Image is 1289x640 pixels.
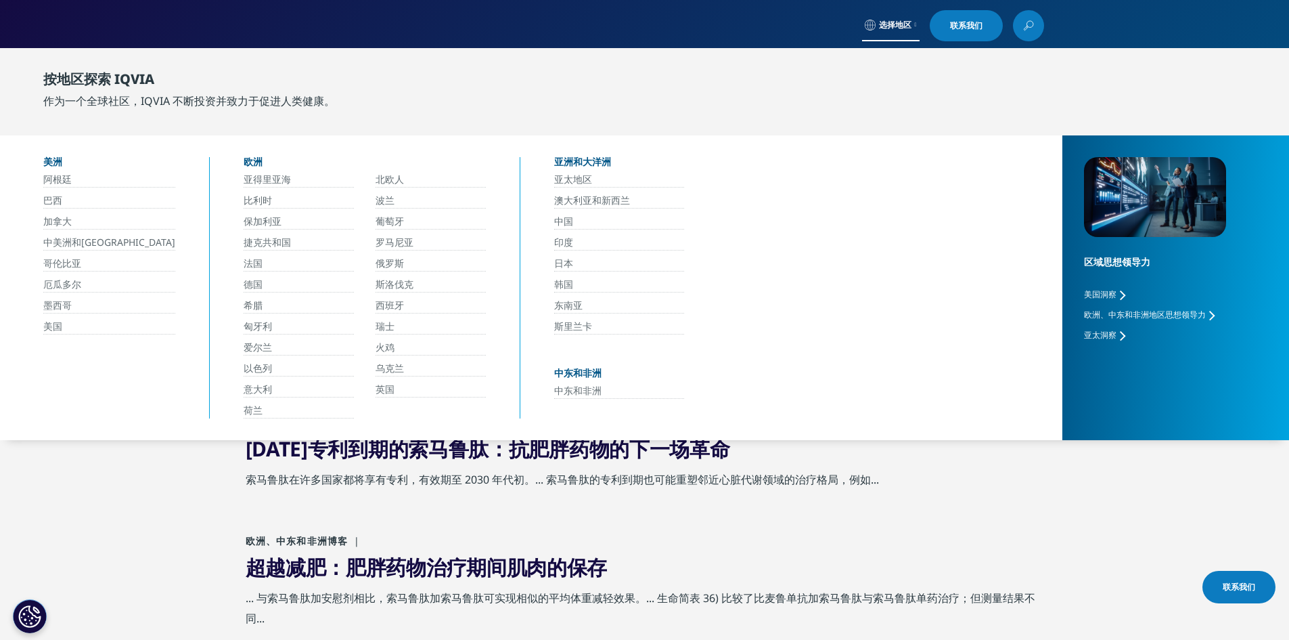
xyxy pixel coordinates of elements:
[879,19,911,30] font: 选择地区
[43,319,175,335] a: 美国
[376,214,486,230] a: 葡萄牙
[554,193,684,209] a: 澳大利亚和新西兰
[376,299,404,312] font: 西班牙
[376,298,486,314] a: 西班牙
[376,256,486,272] a: 俄罗斯
[376,236,413,249] font: 罗马尼亚
[244,194,272,207] font: 比利时
[43,278,81,291] font: 厄瓜多尔
[376,193,486,209] a: 波兰
[244,193,354,209] a: 比利时
[43,320,62,333] font: 美国
[554,214,684,230] a: 中国
[554,278,573,291] font: 韩国
[244,155,263,168] font: 欧洲
[244,256,354,272] a: 法国
[554,383,684,399] a: 中东和非洲
[43,298,175,314] a: 墨西哥
[376,382,486,398] a: 英国
[244,257,263,270] font: 法国
[554,215,573,228] font: 中国
[376,340,486,356] a: 火鸡
[244,278,263,291] font: 德国
[244,173,291,186] font: 亚得里亚海
[554,155,611,168] font: 亚洲和大洋洲
[376,278,413,291] font: 斯洛伐克
[244,214,354,230] a: 保加利亚
[244,403,354,419] a: 荷兰
[554,256,684,272] a: 日本
[1084,309,1206,320] font: 欧洲、中东和非洲地区思想领导力
[1202,571,1275,603] a: 联系我们
[43,257,81,270] font: 哥伦比亚
[1084,157,1226,237] img: 2093_analyzing-data-using-big-screen-display-and-laptop.png
[489,435,729,463] font: ：抗肥胖药物的下一场革命
[1084,289,1116,300] font: 美国洞察
[244,320,272,333] font: 匈牙利
[244,215,281,228] font: 保加利亚
[1084,309,1215,320] a: 欧洲、中东和非洲地区思想领导力
[376,319,486,335] a: 瑞士
[246,534,328,547] font: 欧洲、中东和非洲
[554,257,573,270] font: 日本
[1084,289,1125,300] a: 美国洞察
[43,277,175,293] a: 厄瓜多尔
[244,341,272,354] font: 爱尔兰
[246,553,608,581] a: 超越减肥：肥胖药物治疗期间肌肉的保存
[376,172,486,188] a: 北欧人
[930,10,1003,41] a: 联系我们
[1084,255,1150,268] font: 区域思想领导力
[376,235,486,251] a: 罗马尼亚
[554,277,684,293] a: 韩国
[950,20,982,31] font: 联系我们
[376,361,486,377] a: 乌克兰
[554,173,592,186] font: 亚太地区
[376,257,404,270] font: 俄罗斯
[43,194,62,207] font: 巴西
[43,70,154,88] font: 按地区探索 IQVIA
[376,362,404,375] font: 乌克兰
[376,173,404,186] font: 北欧人
[13,599,47,633] button: Cookie 设置
[244,382,354,398] a: 意大利
[244,235,354,251] a: 捷克共和国
[554,236,573,249] font: 印度
[246,591,1035,626] font: ... 与索马鲁肽加安慰剂相比，索马鲁肽加索马鲁肽可实现相似的平均体重减轻效果。... 生命简表 36) 比较了比麦鲁单抗加索马鲁肽与索马鲁肽单药治疗；但测量结果不同...
[244,383,272,396] font: 意大利
[43,173,72,186] font: 阿根廷
[554,320,592,333] font: 斯里兰卡
[246,435,730,463] a: [DATE]专利到期的索马鲁肽：抗肥胖药物的下一场革命
[1084,329,1125,341] a: 亚太洞察
[244,361,354,377] a: 以色列
[244,340,354,356] a: 爱尔兰
[43,155,62,168] font: 美洲
[376,341,394,354] font: 火鸡
[43,193,175,209] a: 巴西
[244,404,263,417] font: 荷兰
[43,299,72,312] font: 墨西哥
[376,194,394,207] font: 波兰
[244,277,354,293] a: 德国
[43,236,175,249] font: 中美洲和[GEOGRAPHIC_DATA]
[43,214,175,230] a: 加拿大
[1084,329,1116,341] font: 亚太洞察
[554,384,602,397] font: 中东和非洲
[43,93,335,108] font: 作为一个全球社区，IQVIA 不断投资并致力于促进人类健康。
[376,320,394,333] font: 瑞士
[246,435,409,463] font: [DATE]专利到期的
[244,172,354,188] a: 亚得里亚海
[408,435,489,463] font: 索马鲁肽
[244,298,354,314] a: 希腊
[554,235,684,251] a: 印度
[246,472,879,487] font: 索马鲁肽在许多国家都将享有专利，有效期至 2030 年代初。... 索马鲁肽的专利到期也可能重塑邻近心脏代谢领域的治疗格局，例如...
[43,235,175,251] a: 中美洲和[GEOGRAPHIC_DATA]
[244,319,354,335] a: 匈牙利
[376,383,394,396] font: 英国
[554,298,684,314] a: 东南亚
[244,236,291,249] font: 捷克共和国
[244,299,263,312] font: 希腊
[43,256,175,272] a: 哥伦比亚
[43,172,175,188] a: 阿根廷
[554,172,684,188] a: 亚太地区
